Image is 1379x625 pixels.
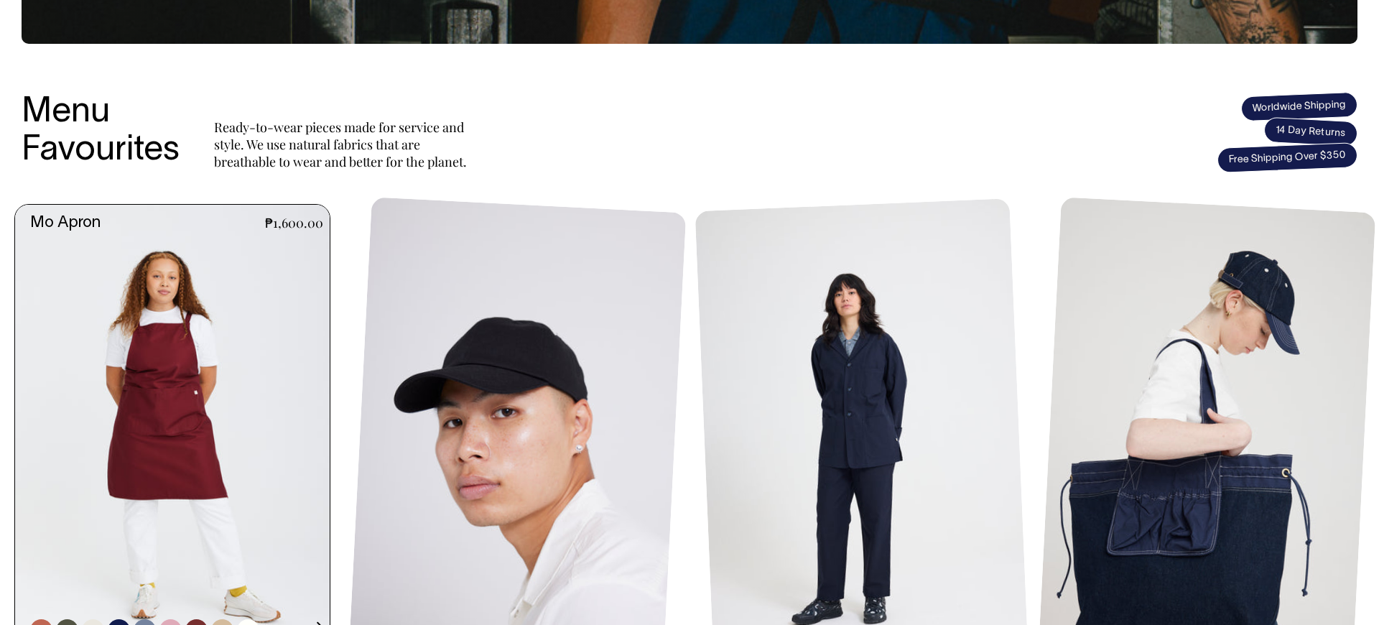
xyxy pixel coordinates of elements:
span: 14 Day Returns [1263,117,1358,147]
p: Ready-to-wear pieces made for service and style. We use natural fabrics that are breathable to we... [214,119,473,170]
h3: Menu Favourites [22,94,180,170]
span: Worldwide Shipping [1240,91,1357,121]
span: Free Shipping Over $350 [1217,142,1357,173]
